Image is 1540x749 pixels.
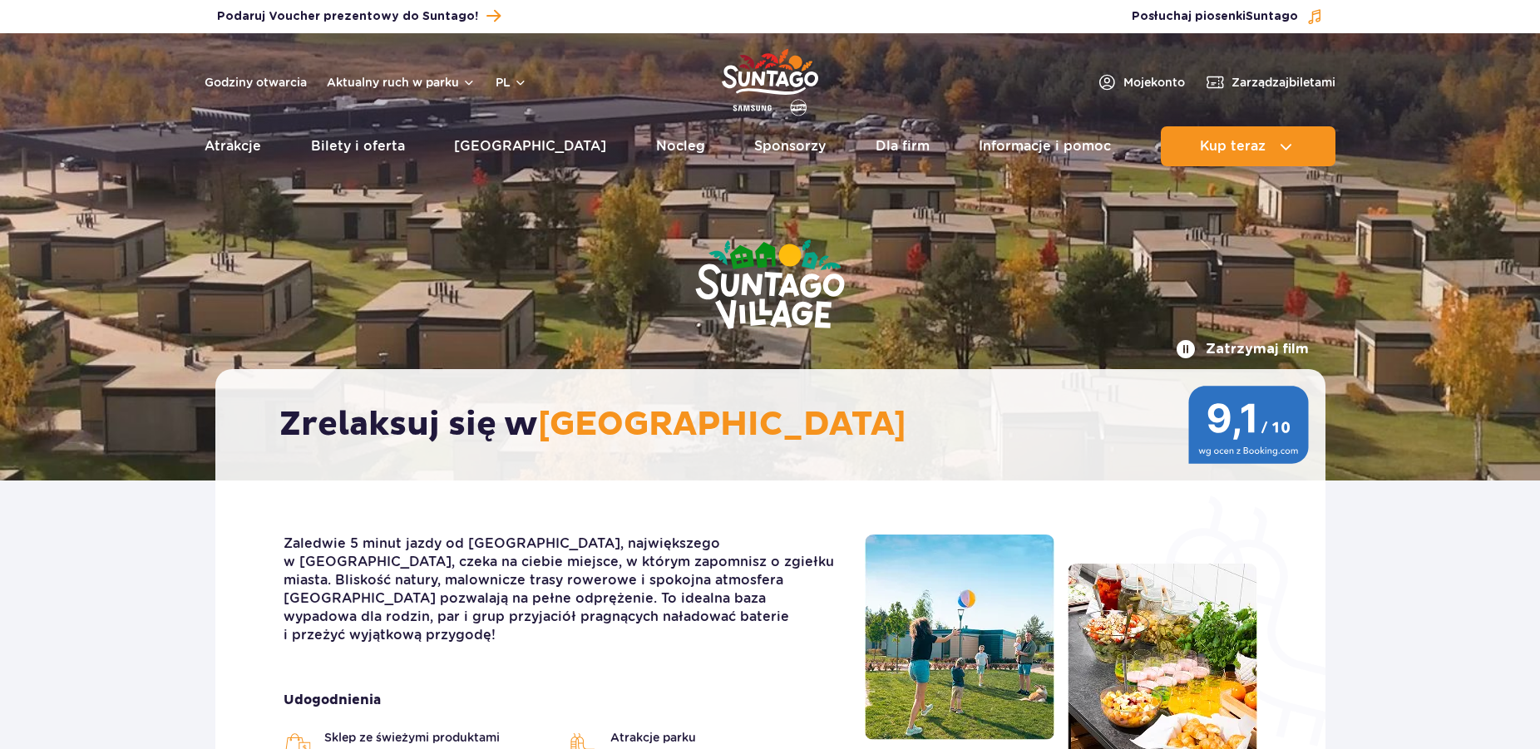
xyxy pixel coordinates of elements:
[284,691,840,709] strong: Udogodnienia
[1246,11,1298,22] span: Suntago
[279,404,1278,446] h2: Zrelaksuj się w
[876,126,930,166] a: Dla firm
[754,126,826,166] a: Sponsorzy
[1097,72,1185,92] a: Mojekonto
[311,126,405,166] a: Bilety i oferta
[1132,8,1298,25] span: Posłuchaj piosenki
[979,126,1111,166] a: Informacje i pomoc
[1232,74,1335,91] span: Zarządzaj biletami
[496,74,527,91] button: pl
[629,175,911,397] img: Suntago Village
[1200,139,1266,154] span: Kup teraz
[1188,386,1309,464] img: 9,1/10 wg ocen z Booking.com
[205,126,261,166] a: Atrakcje
[1132,8,1323,25] button: Posłuchaj piosenkiSuntago
[284,535,840,644] p: Zaledwie 5 minut jazdy od [GEOGRAPHIC_DATA], największego w [GEOGRAPHIC_DATA], czeka na ciebie mi...
[1161,126,1335,166] button: Kup teraz
[656,126,705,166] a: Nocleg
[217,8,478,25] span: Podaruj Voucher prezentowy do Suntago!
[454,126,606,166] a: [GEOGRAPHIC_DATA]
[217,5,501,27] a: Podaruj Voucher prezentowy do Suntago!
[327,76,476,89] button: Aktualny ruch w parku
[1176,339,1309,359] button: Zatrzymaj film
[722,42,818,118] a: Park of Poland
[1205,72,1335,92] a: Zarządzajbiletami
[205,74,307,91] a: Godziny otwarcia
[538,404,906,446] span: [GEOGRAPHIC_DATA]
[1123,74,1185,91] span: Moje konto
